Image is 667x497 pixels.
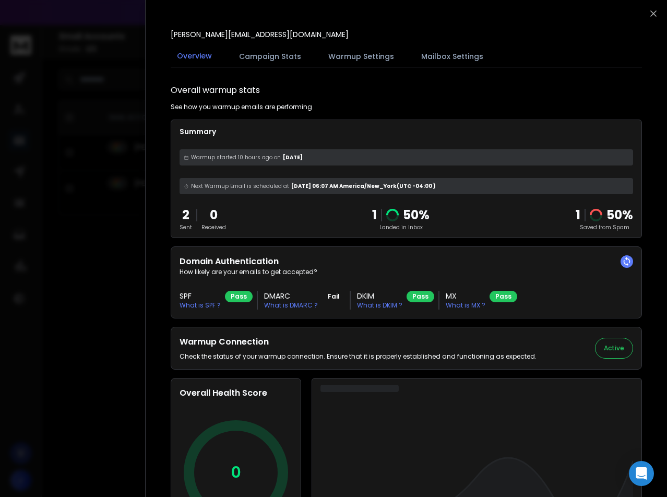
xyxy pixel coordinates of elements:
[180,336,537,348] h2: Warmup Connection
[595,338,633,359] button: Active
[191,182,289,190] span: Next Warmup Email is scheduled at
[372,207,377,223] p: 1
[180,149,633,165] div: [DATE]
[225,291,253,302] div: Pass
[372,223,430,231] p: Landed in Inbox
[201,223,226,231] p: Received
[171,84,260,97] h1: Overall warmup stats
[171,29,349,40] p: [PERSON_NAME][EMAIL_ADDRESS][DOMAIN_NAME]
[201,207,226,223] p: 0
[180,268,633,276] p: How likely are your emails to get accepted?
[357,291,402,301] h3: DKIM
[180,352,537,361] p: Check the status of your warmup connection. Ensure that it is properly established and functionin...
[264,301,318,310] p: What is DMARC ?
[180,301,221,310] p: What is SPF ?
[180,255,633,268] h2: Domain Authentication
[322,291,346,302] div: Fail
[446,301,485,310] p: What is MX ?
[490,291,517,302] div: Pass
[180,387,292,399] h2: Overall Health Score
[606,207,633,223] p: 50 %
[407,291,434,302] div: Pass
[171,103,312,111] p: See how you warmup emails are performing
[576,223,633,231] p: Saved from Spam
[231,463,241,482] p: 0
[357,301,402,310] p: What is DKIM ?
[180,291,221,301] h3: SPF
[180,126,633,137] p: Summary
[415,45,490,68] button: Mailbox Settings
[233,45,307,68] button: Campaign Stats
[180,207,192,223] p: 2
[171,44,218,68] button: Overview
[180,178,633,194] div: [DATE] 06:07 AM America/New_York (UTC -04:00 )
[322,45,400,68] button: Warmup Settings
[576,206,580,223] strong: 1
[629,461,654,486] div: Open Intercom Messenger
[403,207,430,223] p: 50 %
[446,291,485,301] h3: MX
[264,291,318,301] h3: DMARC
[180,223,192,231] p: Sent
[191,153,281,161] span: Warmup started 10 hours ago on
